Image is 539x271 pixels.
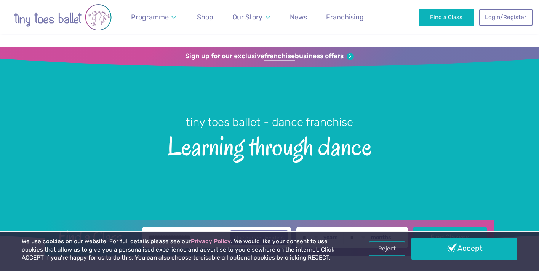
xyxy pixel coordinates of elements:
[286,9,310,26] a: News
[323,9,367,26] a: Franchising
[13,130,526,161] span: Learning through dance
[22,238,344,262] p: We use cookies on our website. For full details please see our . We would like your consent to us...
[232,13,262,21] span: Our Story
[413,227,487,248] button: Find Classes
[185,52,354,61] a: Sign up for our exclusivefranchisebusiness offers
[479,9,533,26] a: Login/Register
[326,13,364,21] span: Franchising
[128,9,180,26] a: Programme
[230,230,288,245] button: Use current location
[191,238,231,245] a: Privacy Policy
[369,241,405,256] a: Reject
[290,13,307,21] span: News
[411,238,518,260] a: Accept
[52,227,137,246] h2: Find a Class
[264,52,295,61] strong: franchise
[10,4,116,31] img: tiny toes ballet
[194,9,217,26] a: Shop
[131,13,169,21] span: Programme
[186,116,353,129] small: tiny toes ballet - dance franchise
[419,9,475,26] a: Find a Class
[197,13,213,21] span: Shop
[229,9,274,26] a: Our Story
